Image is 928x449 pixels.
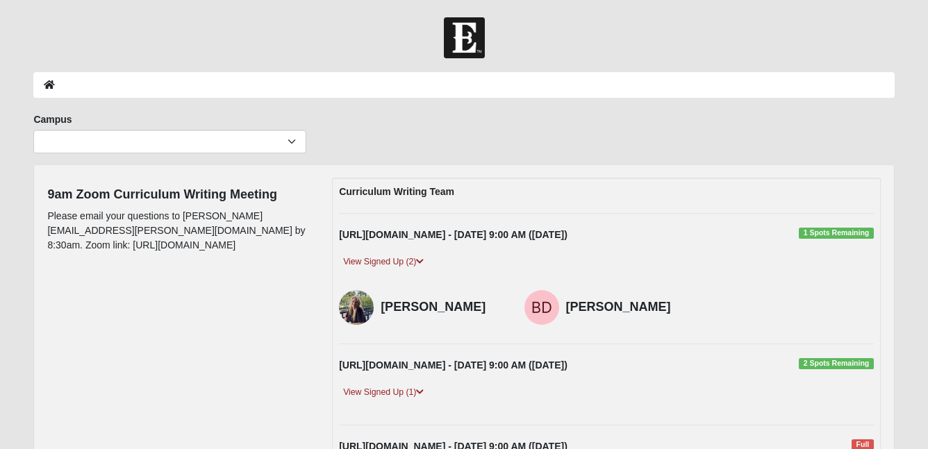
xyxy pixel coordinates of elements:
h4: 9am Zoom Curriculum Writing Meeting [47,187,311,203]
strong: Curriculum Writing Team [339,186,454,197]
p: Please email your questions to [PERSON_NAME][EMAIL_ADDRESS][PERSON_NAME][DOMAIN_NAME] by 8:30am. ... [47,209,311,253]
h4: [PERSON_NAME] [566,300,688,315]
label: Campus [33,112,72,126]
img: Susan Hunt [339,290,374,325]
h4: [PERSON_NAME] [381,300,503,315]
a: View Signed Up (2) [339,255,428,269]
span: 2 Spots Remaining [799,358,873,369]
a: View Signed Up (1) [339,385,428,400]
img: Beth Danes [524,290,559,325]
strong: [URL][DOMAIN_NAME] - [DATE] 9:00 AM ([DATE]) [339,359,567,371]
strong: [URL][DOMAIN_NAME] - [DATE] 9:00 AM ([DATE]) [339,229,567,240]
img: Church of Eleven22 Logo [444,17,485,58]
span: 1 Spots Remaining [799,228,873,239]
